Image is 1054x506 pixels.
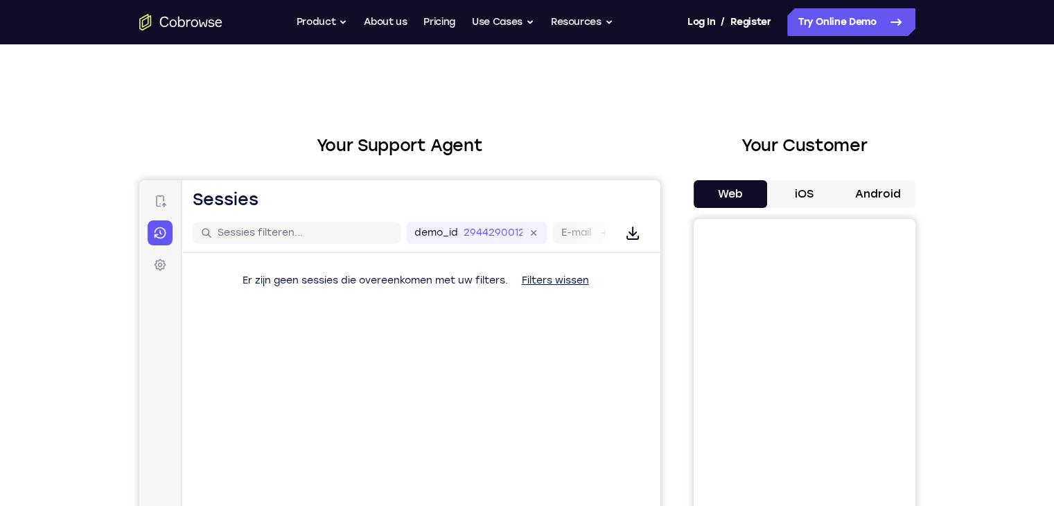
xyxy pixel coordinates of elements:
[730,8,771,36] a: Register
[423,8,455,36] a: Pricing
[551,8,613,36] button: Resources
[472,8,534,36] button: Use Cases
[687,8,715,36] a: Log In
[139,14,222,30] a: Go to the home page
[139,133,660,158] h2: Your Support Agent
[694,180,768,208] button: Web
[297,8,348,36] button: Product
[721,14,725,30] span: /
[841,180,915,208] button: Android
[364,8,407,36] a: About us
[694,133,915,158] h2: Your Customer
[767,180,841,208] button: iOS
[787,8,915,36] a: Try Online Demo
